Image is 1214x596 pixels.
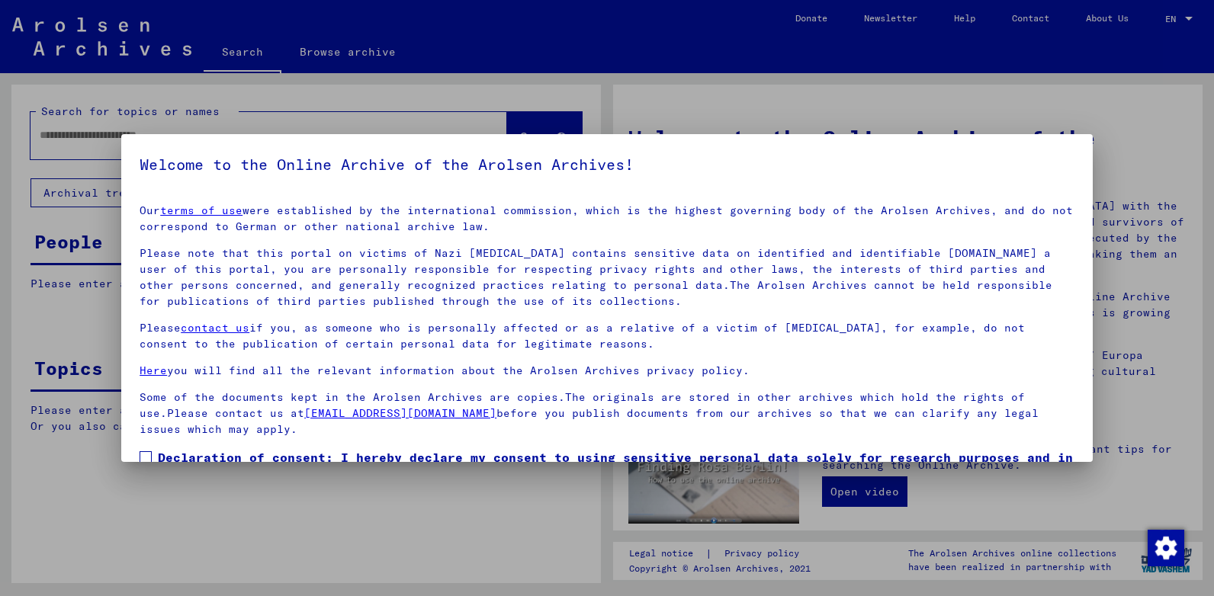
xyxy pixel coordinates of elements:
[140,389,1074,437] p: Some of the documents kept in the Arolsen Archives are copies.The originals are stored in other a...
[1148,530,1184,566] img: Change consent
[1147,529,1183,566] div: Change consent
[160,203,242,217] a: terms of use
[140,245,1074,309] p: Please note that this portal on victims of Nazi [MEDICAL_DATA] contains sensitive data on identif...
[140,203,1074,235] p: Our were established by the international commission, which is the highest governing body of the ...
[140,320,1074,352] p: Please if you, as someone who is personally affected or as a relative of a victim of [MEDICAL_DAT...
[158,448,1074,503] span: Declaration of consent: I hereby declare my consent to using sensitive personal data solely for r...
[304,406,496,420] a: [EMAIL_ADDRESS][DOMAIN_NAME]
[181,321,249,335] a: contact us
[140,364,167,377] a: Here
[140,363,1074,379] p: you will find all the relevant information about the Arolsen Archives privacy policy.
[140,152,1074,177] h5: Welcome to the Online Archive of the Arolsen Archives!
